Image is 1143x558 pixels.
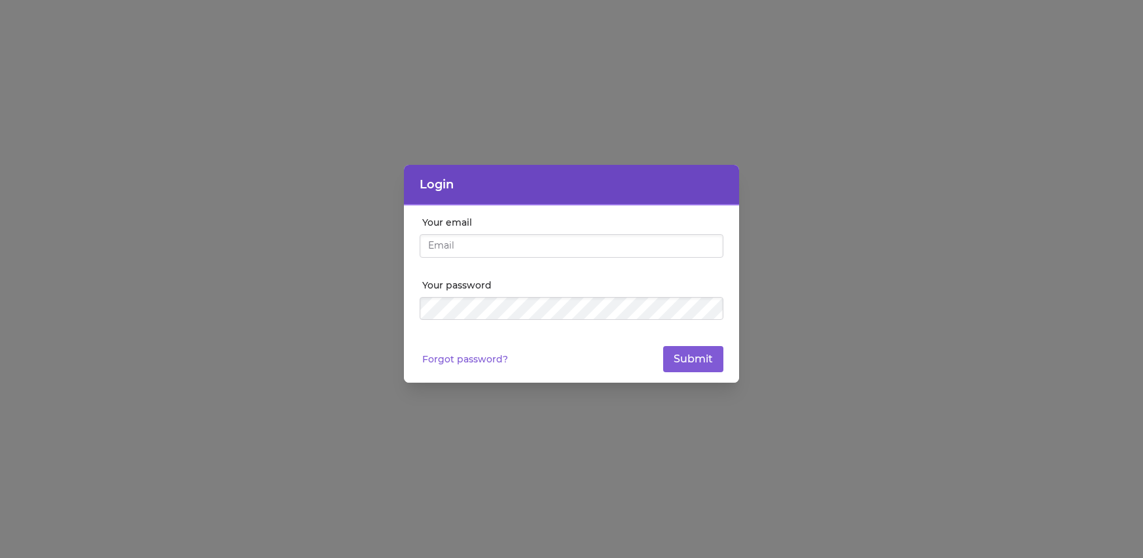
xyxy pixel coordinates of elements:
[422,216,723,229] label: Your email
[404,165,739,205] header: Login
[422,353,508,366] a: Forgot password?
[663,346,723,372] button: Submit
[422,279,723,292] label: Your password
[420,234,723,258] input: Email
